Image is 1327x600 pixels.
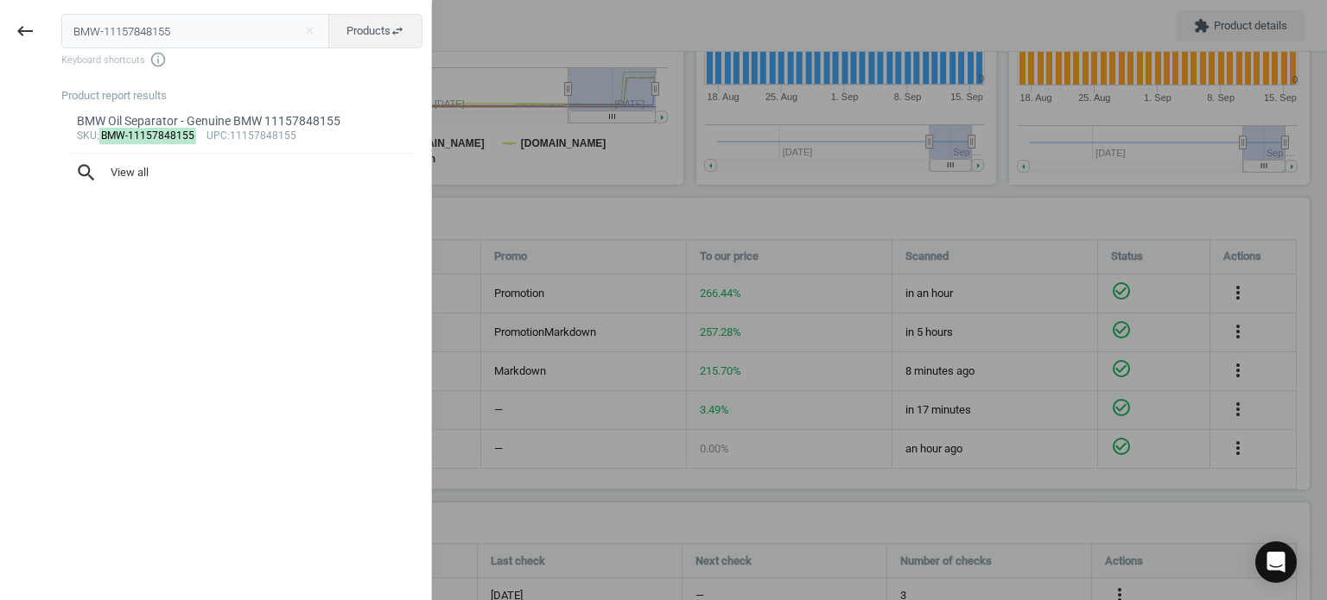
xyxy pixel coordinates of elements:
[296,23,322,39] button: Close
[77,129,408,143] div: : :11157848155
[149,51,167,68] i: info_outline
[61,154,422,192] button: searchView all
[75,161,409,184] span: View all
[346,23,404,39] span: Products
[61,88,431,104] div: Product report results
[5,11,45,52] button: keyboard_backspace
[61,14,330,48] input: Enter the SKU or product name
[99,128,197,144] mark: BMW-11157848155
[206,129,227,142] span: upc
[15,21,35,41] i: keyboard_backspace
[1255,541,1297,583] div: Open Intercom Messenger
[390,24,404,38] i: swap_horiz
[75,161,98,184] i: search
[77,113,408,129] div: BMW Oil Separator - Genuine BMW 11157848155
[77,129,97,142] span: sku
[328,14,422,48] button: Productsswap_horiz
[61,51,422,68] span: Keyboard shortcuts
